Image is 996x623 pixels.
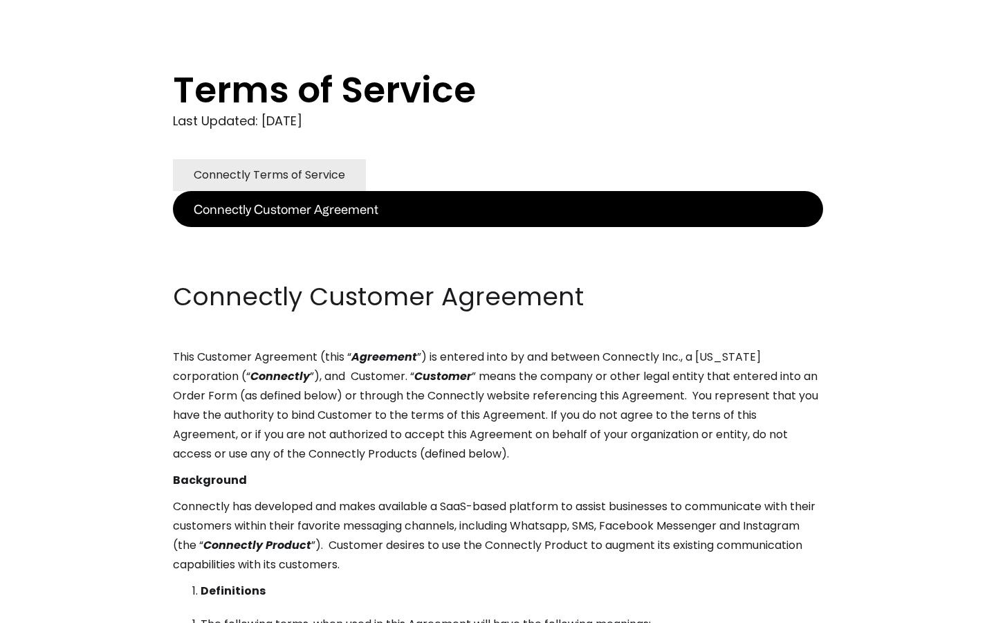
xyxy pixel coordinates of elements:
[14,597,83,618] aside: Language selected: English
[414,368,472,384] em: Customer
[173,227,823,246] p: ‍
[351,349,417,365] em: Agreement
[201,583,266,599] strong: Definitions
[194,165,345,185] div: Connectly Terms of Service
[194,199,378,219] div: Connectly Customer Agreement
[173,253,823,273] p: ‍
[250,368,310,384] em: Connectly
[173,497,823,575] p: Connectly has developed and makes available a SaaS-based platform to assist businesses to communi...
[28,599,83,618] ul: Language list
[173,280,823,314] h2: Connectly Customer Agreement
[173,472,247,488] strong: Background
[173,347,823,464] p: This Customer Agreement (this “ ”) is entered into by and between Connectly Inc., a [US_STATE] co...
[173,111,823,132] div: Last Updated: [DATE]
[203,537,311,553] em: Connectly Product
[173,69,768,111] h1: Terms of Service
